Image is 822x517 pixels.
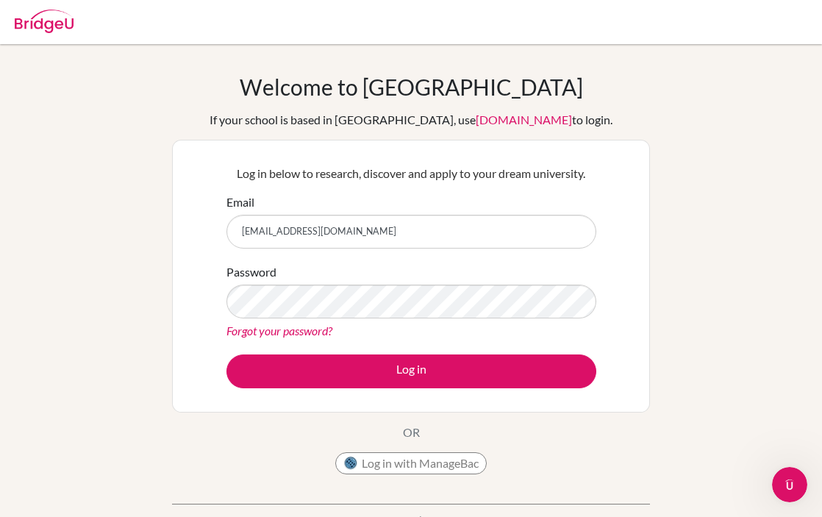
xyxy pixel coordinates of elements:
iframe: Intercom live chat [772,467,807,502]
label: Email [226,193,254,211]
label: Password [226,263,276,281]
button: Log in with ManageBac [335,452,487,474]
a: [DOMAIN_NAME] [476,113,572,126]
button: Log in [226,354,596,388]
p: OR [403,424,420,441]
a: Forgot your password? [226,324,332,338]
div: If your school is based in [GEOGRAPHIC_DATA], use to login. [210,111,612,129]
img: Bridge-U [15,10,74,33]
h1: Welcome to [GEOGRAPHIC_DATA] [240,74,583,100]
p: Log in below to research, discover and apply to your dream university. [226,165,596,182]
